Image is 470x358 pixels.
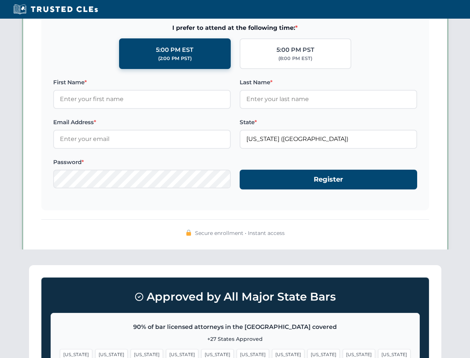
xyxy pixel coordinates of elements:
[278,55,312,62] div: (8:00 PM EST)
[53,23,417,33] span: I prefer to attend at the following time:
[60,322,410,332] p: 90% of bar licensed attorneys in the [GEOGRAPHIC_DATA] covered
[240,78,417,87] label: Last Name
[186,230,192,236] img: 🔒
[240,170,417,189] button: Register
[53,90,231,109] input: Enter your first name
[60,335,410,343] p: +27 States Approved
[240,130,417,148] input: Florida (FL)
[51,287,420,307] h3: Approved by All Major State Bars
[156,45,194,55] div: 5:00 PM EST
[240,90,417,109] input: Enter your last name
[158,55,192,62] div: (2:00 PM PST)
[53,130,231,148] input: Enter your email
[195,229,285,237] span: Secure enrollment • Instant access
[11,4,100,15] img: Trusted CLEs
[276,45,314,55] div: 5:00 PM PST
[53,78,231,87] label: First Name
[240,118,417,127] label: State
[53,158,231,167] label: Password
[53,118,231,127] label: Email Address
